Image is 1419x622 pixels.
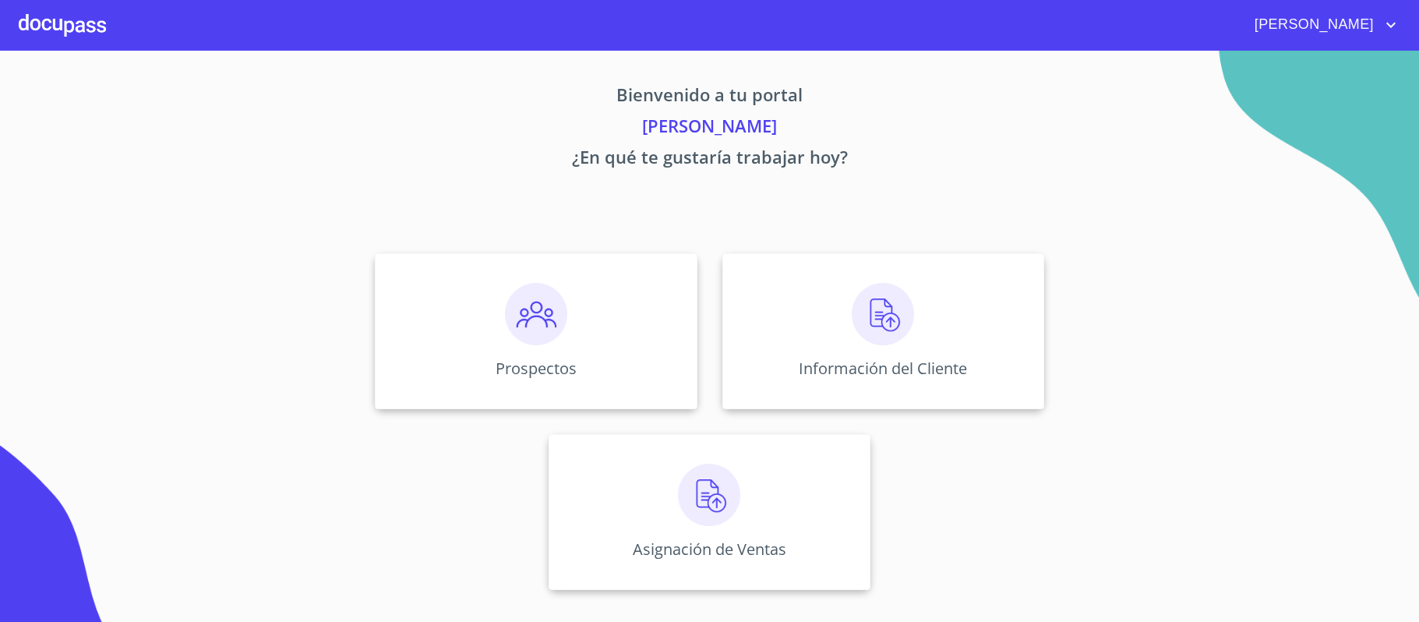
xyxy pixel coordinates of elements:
p: Información del Cliente [799,358,967,379]
img: carga.png [678,464,740,526]
img: carga.png [852,283,914,345]
span: [PERSON_NAME] [1243,12,1382,37]
p: ¿En qué te gustaría trabajar hoy? [230,144,1190,175]
img: prospectos.png [505,283,567,345]
p: Asignación de Ventas [633,539,786,560]
p: [PERSON_NAME] [230,113,1190,144]
p: Prospectos [496,358,577,379]
button: account of current user [1243,12,1400,37]
p: Bienvenido a tu portal [230,82,1190,113]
